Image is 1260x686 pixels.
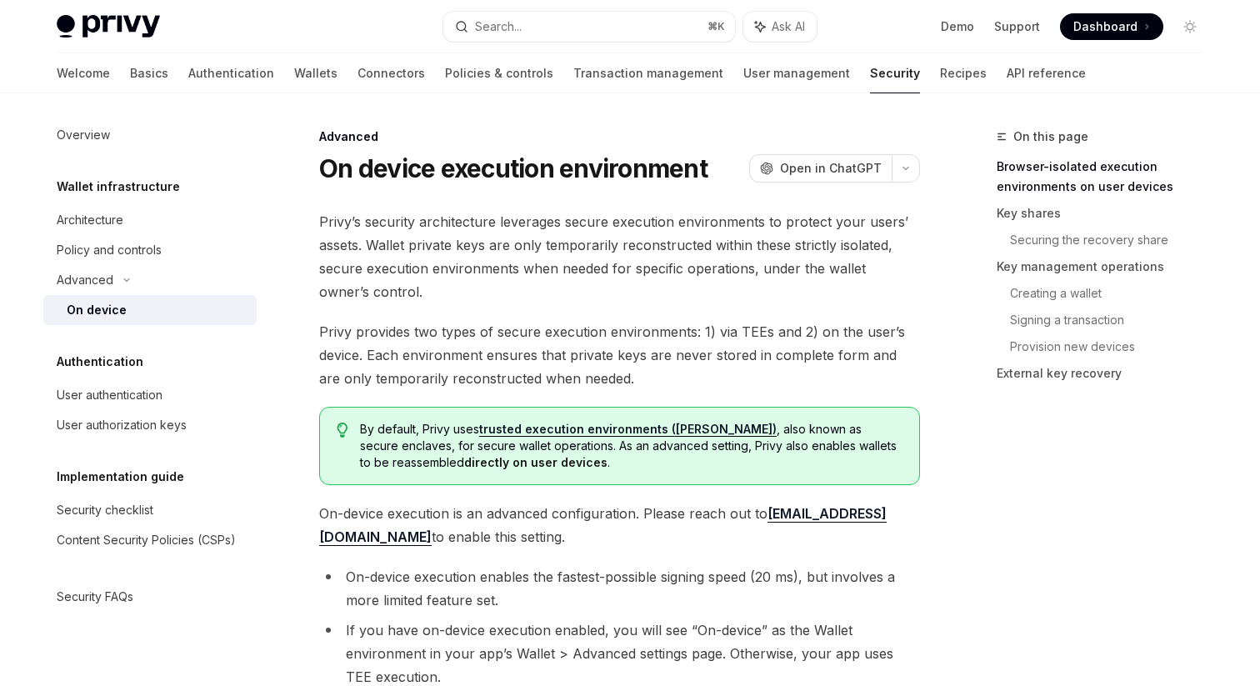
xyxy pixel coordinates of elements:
[940,53,987,93] a: Recipes
[43,235,257,265] a: Policy and controls
[43,525,257,555] a: Content Security Policies (CSPs)
[1010,307,1217,333] a: Signing a transaction
[57,125,110,145] div: Overview
[1060,13,1163,40] a: Dashboard
[130,53,168,93] a: Basics
[997,153,1217,200] a: Browser-isolated execution environments on user devices
[43,205,257,235] a: Architecture
[1007,53,1086,93] a: API reference
[43,380,257,410] a: User authentication
[57,15,160,38] img: light logo
[772,18,805,35] span: Ask AI
[319,128,920,145] div: Advanced
[57,500,153,520] div: Security checklist
[997,200,1217,227] a: Key shares
[67,300,127,320] div: On device
[319,210,920,303] span: Privy’s security architecture leverages secure execution environments to protect your users’ asse...
[57,415,187,435] div: User authorization keys
[1013,127,1088,147] span: On this page
[1073,18,1137,35] span: Dashboard
[445,53,553,93] a: Policies & controls
[319,565,920,612] li: On-device execution enables the fastest-possible signing speed (20 ms), but involves a more limit...
[941,18,974,35] a: Demo
[319,320,920,390] span: Privy provides two types of secure execution environments: 1) via TEEs and 2) on the user’s devic...
[464,455,607,469] strong: directly on user devices
[1177,13,1203,40] button: Toggle dark mode
[780,160,882,177] span: Open in ChatGPT
[319,502,920,548] span: On-device execution is an advanced configuration. Please reach out to to enable this setting.
[43,295,257,325] a: On device
[357,53,425,93] a: Connectors
[43,120,257,150] a: Overview
[43,410,257,440] a: User authorization keys
[57,53,110,93] a: Welcome
[337,423,348,438] svg: Tip
[707,20,725,33] span: ⌘ K
[997,253,1217,280] a: Key management operations
[1010,227,1217,253] a: Securing the recovery share
[43,495,257,525] a: Security checklist
[57,587,133,607] div: Security FAQs
[57,530,236,550] div: Content Security Policies (CSPs)
[43,582,257,612] a: Security FAQs
[188,53,274,93] a: Authentication
[360,421,902,471] span: By default, Privy uses , also known as secure enclaves, for secure wallet operations. As an advan...
[475,17,522,37] div: Search...
[749,154,892,183] button: Open in ChatGPT
[743,12,817,42] button: Ask AI
[57,210,123,230] div: Architecture
[57,467,184,487] h5: Implementation guide
[743,53,850,93] a: User management
[1010,280,1217,307] a: Creating a wallet
[997,360,1217,387] a: External key recovery
[294,53,337,93] a: Wallets
[1010,333,1217,360] a: Provision new devices
[443,12,735,42] button: Search...⌘K
[57,385,162,405] div: User authentication
[870,53,920,93] a: Security
[57,240,162,260] div: Policy and controls
[479,422,777,437] a: trusted execution environments ([PERSON_NAME])
[57,177,180,197] h5: Wallet infrastructure
[57,352,143,372] h5: Authentication
[57,270,113,290] div: Advanced
[319,153,707,183] h1: On device execution environment
[573,53,723,93] a: Transaction management
[994,18,1040,35] a: Support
